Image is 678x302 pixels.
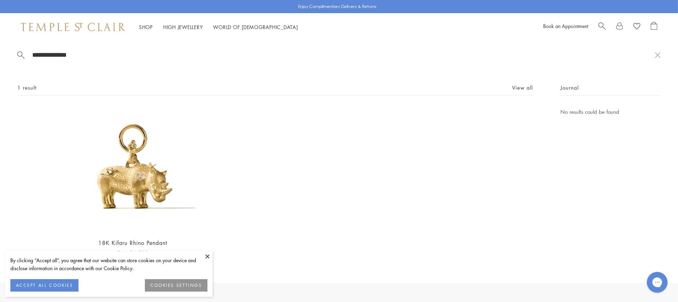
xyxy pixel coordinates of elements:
span: 1 result [17,83,37,92]
span: $6,500 [129,249,148,256]
a: View all [512,84,533,91]
a: Open Shopping Bag [651,22,657,32]
span: Journal [560,83,579,92]
nav: Main navigation [139,23,298,31]
button: ACCEPT ALL COOKIES [10,279,78,292]
a: 18K Kifaru Rhino Pendant [98,239,167,247]
a: World of [DEMOGRAPHIC_DATA]World of [DEMOGRAPHIC_DATA] [213,24,298,30]
a: ShopShop [139,24,153,30]
p: Enjoy Complimentary Delivery & Returns [298,3,377,10]
a: Book an Appointment [543,22,588,29]
a: Search [598,22,606,32]
img: Temple St. Clair [21,23,125,31]
a: View Wishlist [633,22,640,32]
div: By clicking “Accept all”, you agree that our website can store cookies on your device and disclos... [10,256,207,272]
p: No results could be found [560,108,661,116]
button: COOKIES SETTINGS [145,279,207,292]
iframe: Gorgias live chat messenger [643,269,671,295]
img: P31855-RHINOLG [71,108,195,232]
span: From [118,249,148,257]
a: High JewelleryHigh Jewellery [163,24,203,30]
